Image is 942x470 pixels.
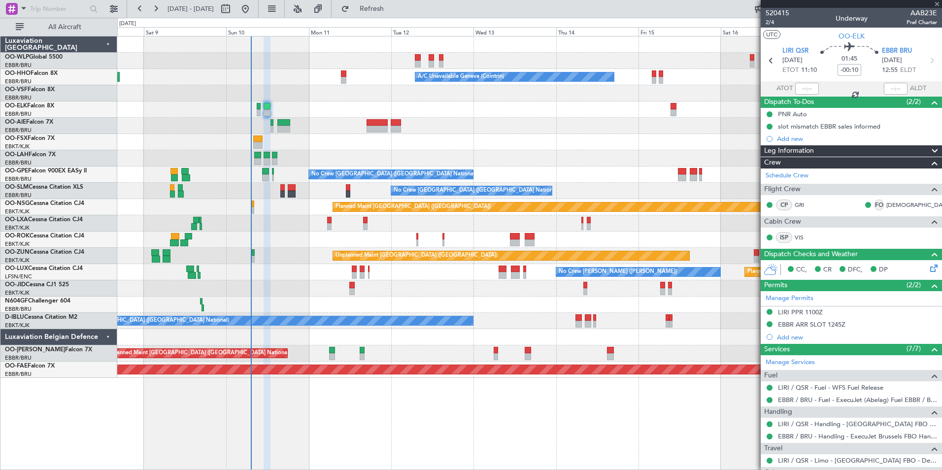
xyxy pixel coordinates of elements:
span: OO-VSF [5,87,28,93]
div: Mon 11 [309,27,391,36]
a: EBBR/BRU [5,305,32,313]
span: OO-ELK [839,31,865,41]
a: OO-VSFFalcon 8X [5,87,55,93]
div: ISP [776,232,792,243]
span: Pref Charter [907,18,937,27]
a: EBKT/KJK [5,208,30,215]
span: 01:45 [841,54,857,64]
a: EBKT/KJK [5,257,30,264]
div: Unplanned Maint [GEOGRAPHIC_DATA] ([GEOGRAPHIC_DATA]) [336,248,498,263]
div: No Crew [GEOGRAPHIC_DATA] ([GEOGRAPHIC_DATA] National) [64,313,229,328]
a: OO-WLPGlobal 5500 [5,54,63,60]
span: Leg Information [764,145,814,157]
span: 520415 [766,8,789,18]
a: OO-NSGCessna Citation CJ4 [5,201,84,206]
button: All Aircraft [11,19,107,35]
div: Add new [777,134,937,143]
div: Unplanned Maint [GEOGRAPHIC_DATA] ([GEOGRAPHIC_DATA] National) [105,346,290,361]
input: Trip Number [30,1,87,16]
span: ELDT [900,66,916,75]
div: Sun 10 [226,27,308,36]
span: 12:55 [882,66,898,75]
span: [DATE] [782,56,803,66]
a: EBBR/BRU [5,62,32,69]
a: OO-LUXCessna Citation CJ4 [5,266,83,271]
a: OO-GPEFalcon 900EX EASy II [5,168,87,174]
div: Planned Maint [GEOGRAPHIC_DATA] ([GEOGRAPHIC_DATA]) [336,200,491,214]
div: slot mismatch EBBR sales informed [778,122,880,131]
span: (7/7) [907,343,921,354]
a: LIRI / QSR - Fuel - WFS Fuel Release [778,383,883,392]
div: [DATE] [119,20,136,28]
span: ATOT [776,84,793,94]
span: All Aircraft [26,24,104,31]
div: No Crew [PERSON_NAME] ([PERSON_NAME]) [559,265,677,279]
a: EBBR/BRU [5,127,32,134]
span: OO-WLP [5,54,29,60]
div: Underway [836,13,868,24]
div: No Crew [GEOGRAPHIC_DATA] ([GEOGRAPHIC_DATA] National) [394,183,559,198]
div: FO [875,200,884,210]
a: LIRI / QSR - Limo - [GEOGRAPHIC_DATA] FBO - Delta Aerotaxi LIRI / QSE [778,456,937,465]
span: OO-ZUN [5,249,30,255]
a: GRI [795,201,817,209]
div: LIRI PPR 1100Z [778,308,823,316]
div: EBBR ARR SLOT 1245Z [778,320,845,329]
div: Tue 12 [391,27,473,36]
span: Permits [764,280,787,291]
span: N604GF [5,298,28,304]
span: OO-[PERSON_NAME] [5,347,65,353]
a: EBBR/BRU [5,175,32,183]
a: N604GFChallenger 604 [5,298,70,304]
span: Dispatch Checks and Weather [764,249,858,260]
div: PNR Auto [778,110,807,118]
span: CC, [796,265,807,275]
div: Thu 14 [556,27,639,36]
span: Cabin Crew [764,216,801,228]
div: Sat 16 [721,27,803,36]
span: DP [879,265,888,275]
span: [DATE] - [DATE] [168,4,214,13]
span: D-IBLU [5,314,24,320]
a: EBKT/KJK [5,289,30,297]
a: OO-FSXFalcon 7X [5,135,55,141]
span: ALDT [910,84,926,94]
div: Planned Maint [GEOGRAPHIC_DATA] ([GEOGRAPHIC_DATA]) [747,265,903,279]
span: OO-JID [5,282,26,288]
a: OO-HHOFalcon 8X [5,70,58,76]
span: LIRI QSR [782,46,808,56]
div: No Crew [GEOGRAPHIC_DATA] ([GEOGRAPHIC_DATA] National) [311,167,476,182]
span: 11:10 [801,66,817,75]
span: OO-FSX [5,135,28,141]
a: LIRI / QSR - Handling - [GEOGRAPHIC_DATA] FBO - Delta Aerotaxi LIRI / QSE [778,420,937,428]
div: Fri 15 [639,27,721,36]
span: AAB23E [907,8,937,18]
a: EBBR / BRU - Fuel - ExecuJet (Abelag) Fuel EBBR / BRU [778,396,937,404]
button: UTC [763,30,780,39]
span: Services [764,344,790,355]
span: Handling [764,406,792,418]
span: Refresh [351,5,393,12]
a: OO-[PERSON_NAME]Falcon 7X [5,347,92,353]
span: OO-SLM [5,184,29,190]
div: CP [776,200,792,210]
span: OO-LAH [5,152,29,158]
a: EBKT/KJK [5,322,30,329]
a: EBBR / BRU - Handling - ExecuJet Brussels FBO Handling Abelag [778,432,937,440]
button: Refresh [336,1,396,17]
span: Fuel [764,370,777,381]
span: OO-FAE [5,363,28,369]
span: OO-LUX [5,266,28,271]
span: OO-HHO [5,70,31,76]
a: OO-JIDCessna CJ1 525 [5,282,69,288]
a: OO-ELKFalcon 8X [5,103,54,109]
a: EBKT/KJK [5,240,30,248]
a: EBBR/BRU [5,354,32,362]
a: OO-ROKCessna Citation CJ4 [5,233,84,239]
span: (2/2) [907,280,921,290]
a: Manage Permits [766,294,813,303]
span: Crew [764,157,781,168]
a: VIS [795,233,817,242]
a: EBKT/KJK [5,224,30,232]
span: (2/2) [907,97,921,107]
